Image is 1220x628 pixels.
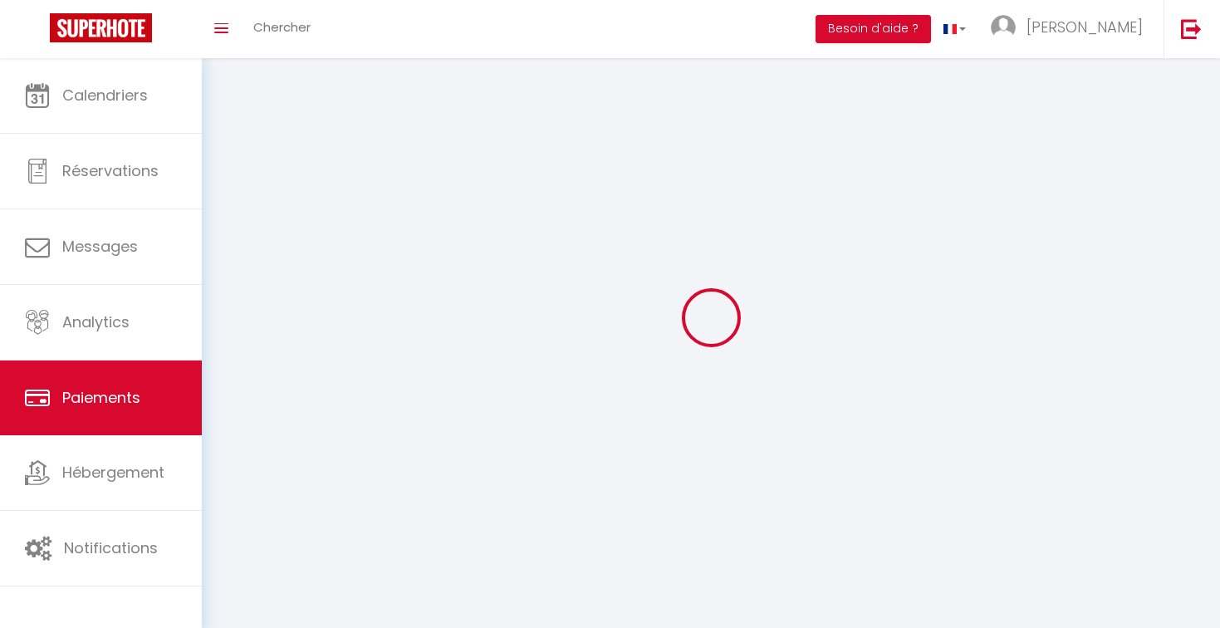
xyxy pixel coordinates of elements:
[62,387,140,408] span: Paiements
[253,18,311,36] span: Chercher
[62,160,159,181] span: Réservations
[64,537,158,558] span: Notifications
[1181,18,1202,39] img: logout
[62,462,164,483] span: Hébergement
[50,13,152,42] img: Super Booking
[894,35,1220,628] iframe: LiveChat chat widget
[991,15,1016,40] img: ...
[816,15,931,43] button: Besoin d'aide ?
[62,312,130,332] span: Analytics
[62,85,148,105] span: Calendriers
[1026,17,1143,37] span: [PERSON_NAME]
[62,236,138,257] span: Messages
